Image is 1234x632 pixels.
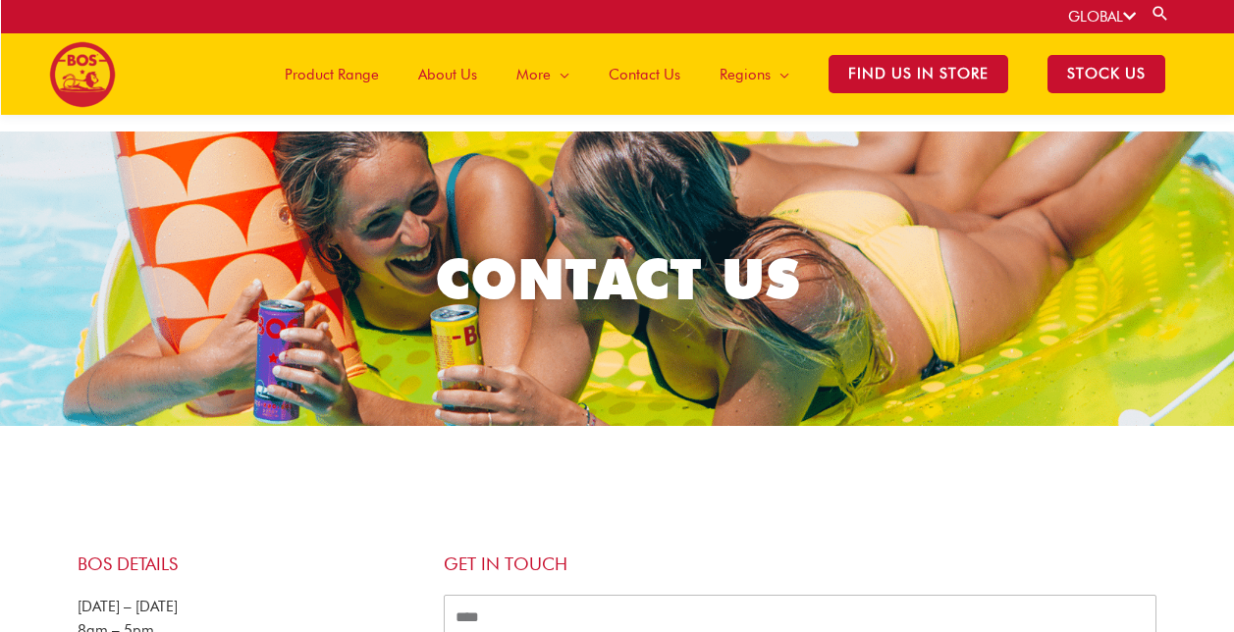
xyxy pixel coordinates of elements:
a: More [497,33,589,115]
a: Find Us in Store [809,33,1028,115]
a: STOCK US [1028,33,1185,115]
span: About Us [418,45,477,104]
img: BOS logo finals-200px [49,41,116,108]
span: Find Us in Store [829,55,1008,93]
h4: BOS Details [78,553,424,575]
span: [DATE] – [DATE] [78,598,178,615]
a: GLOBAL [1068,8,1136,26]
nav: Site Navigation [250,33,1185,115]
span: STOCK US [1047,55,1165,93]
a: Regions [700,33,809,115]
a: Search button [1151,4,1170,23]
a: Contact Us [589,33,700,115]
a: About Us [399,33,497,115]
span: More [516,45,551,104]
span: Product Range [285,45,379,104]
a: Product Range [265,33,399,115]
h4: Get in touch [444,553,1157,575]
span: Regions [720,45,771,104]
h2: CONTACT US [69,242,1165,315]
span: Contact Us [609,45,680,104]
